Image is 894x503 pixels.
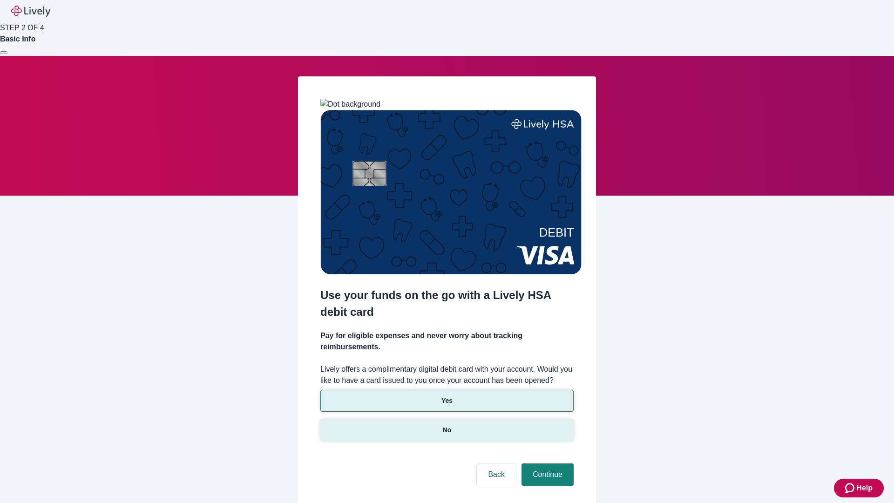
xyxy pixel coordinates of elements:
[845,483,856,494] svg: Zendesk support icon
[521,463,574,486] button: Continue
[11,6,50,17] img: Lively
[320,419,574,441] button: No
[441,396,453,406] p: Yes
[443,425,452,435] p: No
[320,330,574,353] h4: Pay for eligible expenses and never worry about tracking reimbursements.
[834,479,884,497] button: Zendesk support iconHelp
[320,364,574,386] label: Lively offers a complimentary digital debit card with your account. Would you like to have a card...
[320,287,574,320] h2: Use your funds on the go with a Lively HSA debit card
[320,99,380,110] img: Dot background
[320,110,582,274] img: Debit card
[320,390,574,412] button: Yes
[856,483,873,494] span: Help
[477,463,516,486] button: Back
